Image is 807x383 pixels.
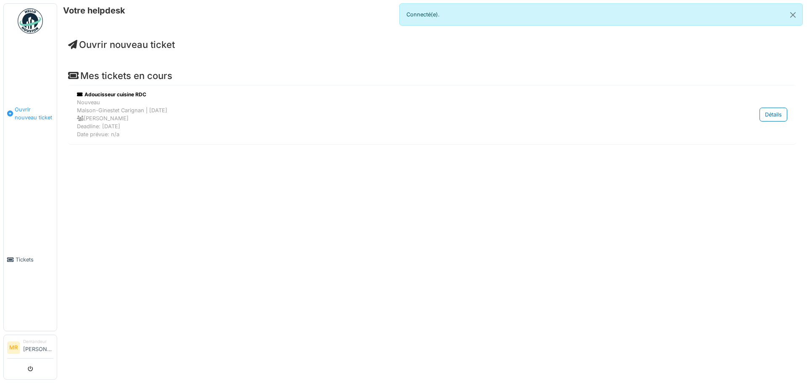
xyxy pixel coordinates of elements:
[15,106,53,122] span: Ouvrir nouveau ticket
[399,3,803,26] div: Connecté(e).
[77,98,684,139] div: Nouveau Maison-Ginestet Carignan | [DATE] [PERSON_NAME] Deadline: [DATE] Date prévue: n/a
[18,8,43,34] img: Badge_color-CXgf-gQk.svg
[68,39,175,50] a: Ouvrir nouveau ticket
[68,70,796,81] h4: Mes tickets en cours
[4,189,57,331] a: Tickets
[23,338,53,345] div: Demandeur
[7,338,53,359] a: MR Demandeur[PERSON_NAME]
[4,38,57,189] a: Ouvrir nouveau ticket
[23,338,53,357] li: [PERSON_NAME]
[63,5,125,16] h6: Votre helpdesk
[77,91,684,98] div: Adoucisseur cuisine RDC
[7,341,20,354] li: MR
[16,256,53,264] span: Tickets
[760,108,787,122] div: Détails
[75,89,789,141] a: Adoucisseur cuisine RDC NouveauMaison-Ginestet Carignan | [DATE] [PERSON_NAME]Deadline: [DATE]Dat...
[783,4,802,26] button: Close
